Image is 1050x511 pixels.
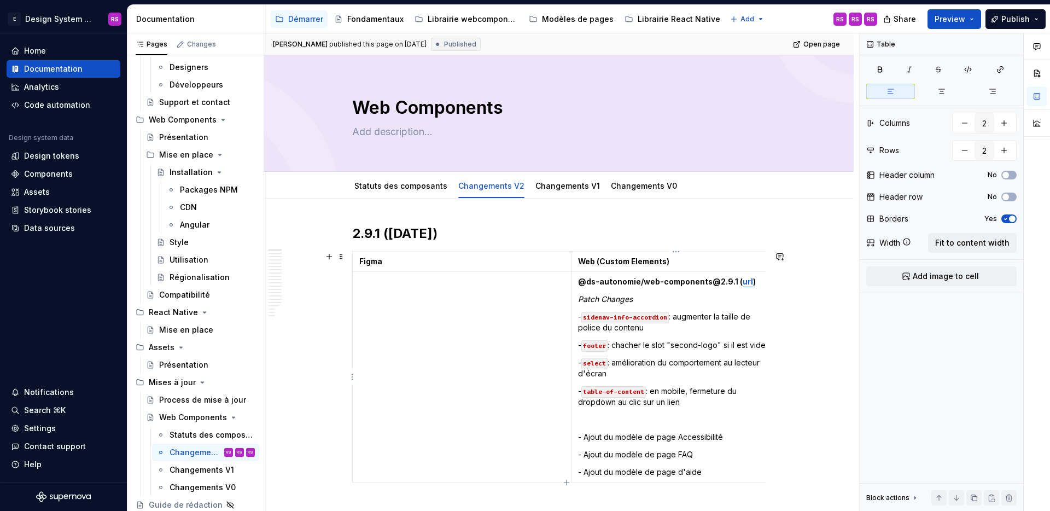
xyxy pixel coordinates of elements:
[271,10,328,28] a: Démarrer
[851,15,859,24] div: RS
[152,76,259,94] a: Développeurs
[162,181,259,199] a: Packages NPM
[740,15,754,24] span: Add
[7,147,120,165] a: Design tokens
[24,405,66,416] div: Search ⌘K
[142,321,259,339] a: Mise en place
[7,456,120,473] button: Help
[170,62,208,73] div: Designers
[454,174,529,197] div: Changements V2
[142,356,259,374] a: Présentation
[535,181,600,190] a: Changements V1
[9,133,73,142] div: Design system data
[273,40,328,49] span: [PERSON_NAME]
[638,14,720,25] div: Librairie React Native
[131,111,259,129] div: Web Components
[879,191,923,202] div: Header row
[578,340,774,351] p: - : chacher le slot "second-logo" si il est vide
[7,78,120,96] a: Analytics
[7,96,120,114] a: Code automation
[159,132,208,143] div: Présentation
[170,464,234,475] div: Changements V1
[162,199,259,216] a: CDN
[142,146,259,164] div: Mise en place
[152,479,259,496] a: Changements V0
[927,9,981,29] button: Preview
[350,95,763,121] textarea: Web Components
[131,374,259,391] div: Mises à jour
[578,467,774,478] p: - Ajout du modèle de page d'aide
[330,10,408,28] a: Fondamentaux
[180,184,238,195] div: Packages NPM
[578,294,633,304] em: Patch Changes
[136,14,259,25] div: Documentation
[578,386,774,408] p: - : en mobile, fermeture du dropdown au clic sur un lien
[170,79,223,90] div: Développeurs
[187,40,216,49] div: Changes
[24,82,59,92] div: Analytics
[620,10,725,28] a: Librairie React Native
[142,409,259,426] a: Web Components
[162,216,259,234] a: Angular
[149,307,198,318] div: React Native
[542,14,614,25] div: Modèles de pages
[836,15,844,24] div: RS
[458,181,524,190] a: Changements V2
[578,311,774,333] p: - : augmenter la taille de police du contenu
[790,37,845,52] a: Open page
[24,100,90,111] div: Code automation
[578,432,774,443] p: - Ajout du modèle de page Accessibilité
[159,289,210,300] div: Compatibilité
[7,201,120,219] a: Storybook stories
[7,60,120,78] a: Documentation
[24,63,83,74] div: Documentation
[727,11,768,27] button: Add
[152,444,259,461] a: Changements V2RSRSRS
[7,420,120,437] a: Settings
[7,219,120,237] a: Data sources
[24,45,46,56] div: Home
[878,9,923,29] button: Share
[142,286,259,304] a: Compatibilité
[24,150,79,161] div: Design tokens
[24,187,50,198] div: Assets
[24,441,86,452] div: Contact support
[226,447,231,458] div: RS
[24,223,75,234] div: Data sources
[7,183,120,201] a: Assets
[578,449,774,460] p: - Ajout du modèle de page FAQ
[24,205,91,216] div: Storybook stories
[347,14,404,25] div: Fondamentaux
[131,339,259,356] div: Assets
[149,500,223,510] div: Guide de rédaction
[142,391,259,409] a: Process de mise à jour
[152,461,259,479] a: Changements V1
[578,357,774,379] p: - : amélioration du comportement au lecteur d'écran
[159,359,208,370] div: Présentation
[581,340,608,352] code: footer
[866,490,919,506] div: Block actions
[988,193,997,201] label: No
[581,386,646,398] code: table-of-content
[136,40,167,49] div: Pages
[24,387,74,398] div: Notifications
[359,257,382,266] strong: Figma
[36,491,91,502] svg: Supernova Logo
[879,237,900,248] div: Width
[8,13,21,26] div: E
[354,181,447,190] a: Statuts des composants
[288,14,323,25] div: Démarrer
[984,214,997,223] label: Yes
[152,164,259,181] a: Installation
[988,171,997,179] label: No
[524,10,618,28] a: Modèles de pages
[131,304,259,321] div: React Native
[743,277,753,286] a: url
[159,149,213,160] div: Mise en place
[410,10,522,28] a: Librairie webcomponents
[159,412,227,423] div: Web Components
[867,15,874,24] div: RS
[578,277,743,286] strong: @ds-autonomie/web-components@2.9.1 (
[879,118,910,129] div: Columns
